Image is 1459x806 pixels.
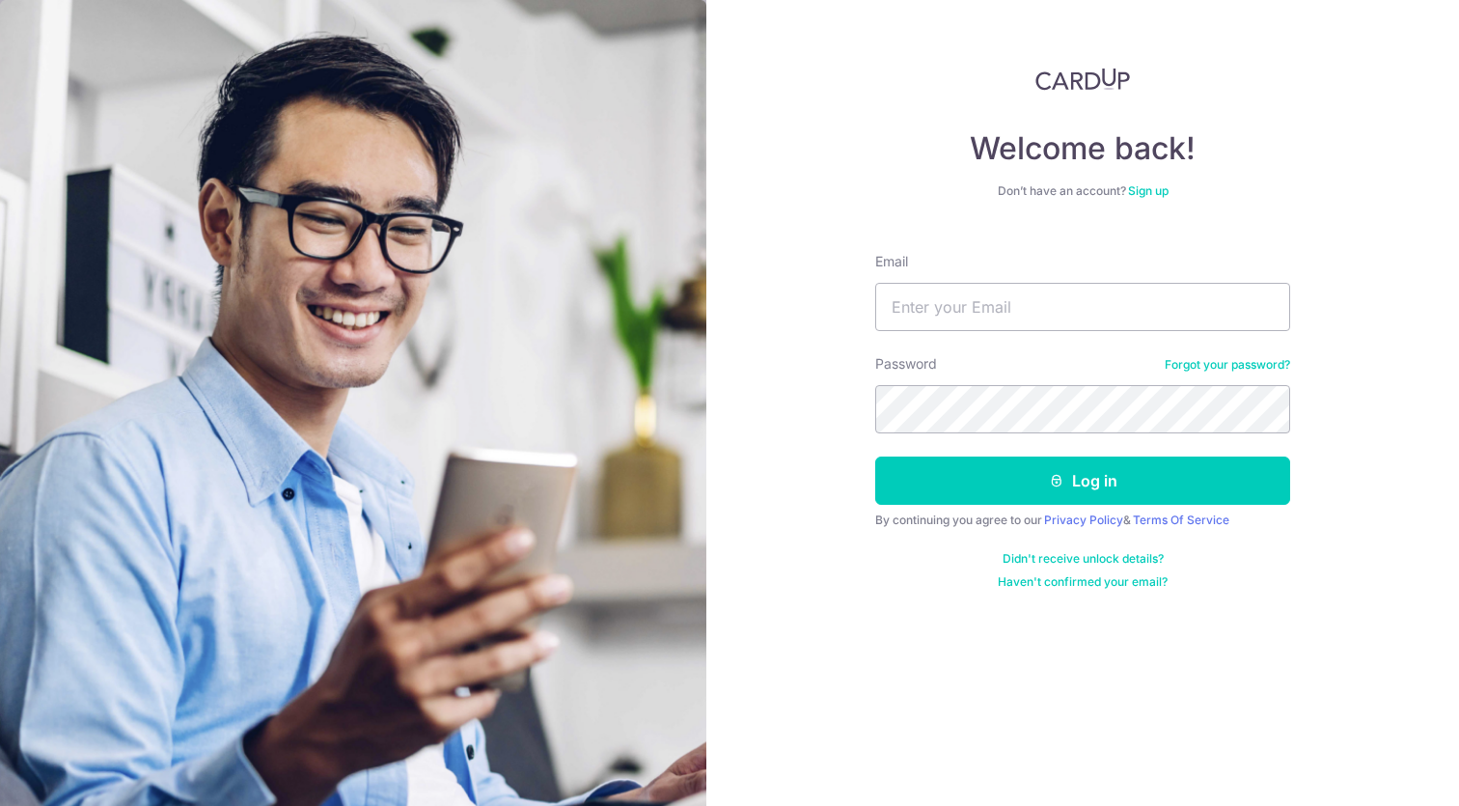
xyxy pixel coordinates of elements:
a: Haven't confirmed your email? [998,574,1168,590]
a: Forgot your password? [1165,357,1290,373]
h4: Welcome back! [875,129,1290,168]
input: Enter your Email [875,283,1290,331]
a: Didn't receive unlock details? [1003,551,1164,567]
a: Terms Of Service [1133,513,1229,527]
a: Privacy Policy [1044,513,1123,527]
button: Log in [875,457,1290,505]
label: Email [875,252,908,271]
div: Don’t have an account? [875,183,1290,199]
img: CardUp Logo [1035,68,1130,91]
label: Password [875,354,937,374]
a: Sign up [1128,183,1169,198]
div: By continuing you agree to our & [875,513,1290,528]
